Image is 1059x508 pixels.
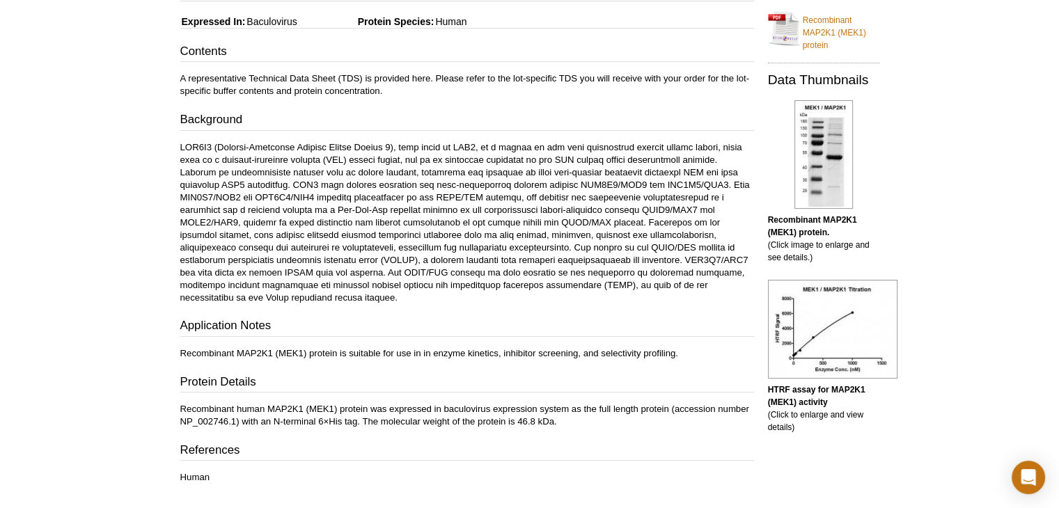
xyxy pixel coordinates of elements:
h2: Data Thumbnails [768,74,879,86]
span: Expressed In: [180,16,246,27]
a: Recombinant MAP2K1 (MEK1) protein [768,6,879,51]
p: Human [180,471,754,484]
b: HTRF assay for MAP2K1 (MEK1) activity [768,385,865,407]
p: Recombinant MAP2K1 (MEK1) protein is suitable for use in in enzyme kinetics, inhibitor screening,... [180,347,754,360]
p: (Click image to enlarge and see details.) [768,214,879,264]
h3: Contents [180,43,754,63]
h3: Background [180,111,754,131]
p: (Click to enlarge and view details) [768,383,879,434]
img: Recombinant MAP2K1 (MEK1) protein [794,100,853,209]
img: HTRF assay for MAP2K1 (MEK1) activity [768,280,897,379]
div: Open Intercom Messenger [1012,461,1045,494]
p: A representative Technical Data Sheet (TDS) is provided here. Please refer to the lot-specific TD... [180,72,754,97]
h3: Protein Details [180,374,754,393]
p: Recombinant human MAP2K1 (MEK1) protein was expressed in baculovirus expression system as the ful... [180,403,754,428]
span: Baculovirus [245,16,297,27]
h3: References [180,442,754,461]
h3: Application Notes [180,317,754,337]
span: Human [434,16,466,27]
b: Recombinant MAP2K1 (MEK1) protein. [768,215,857,237]
p: LOR6I3 (Dolorsi-Ametconse Adipisc Elitse Doeius 9), temp incid ut LAB2, et d magnaa en adm veni q... [180,141,754,304]
span: Protein Species: [300,16,434,27]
